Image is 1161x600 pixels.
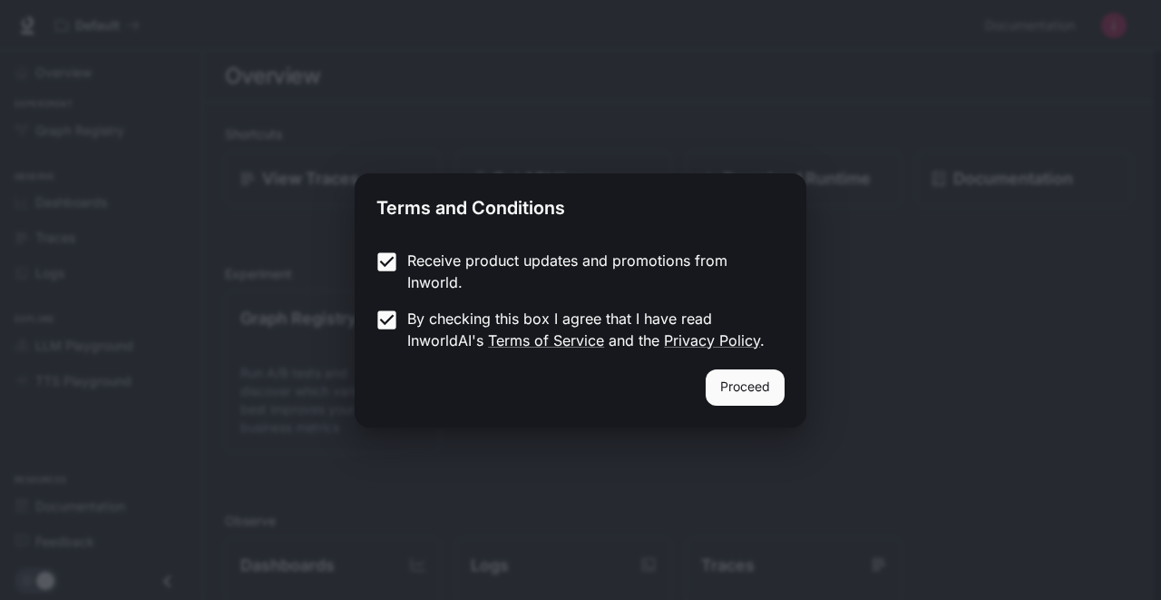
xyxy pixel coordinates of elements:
h2: Terms and Conditions [355,173,806,235]
p: By checking this box I agree that I have read InworldAI's and the . [407,308,770,351]
p: Receive product updates and promotions from Inworld. [407,250,770,293]
button: Proceed [706,369,785,406]
a: Privacy Policy [664,331,760,349]
a: Terms of Service [488,331,604,349]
